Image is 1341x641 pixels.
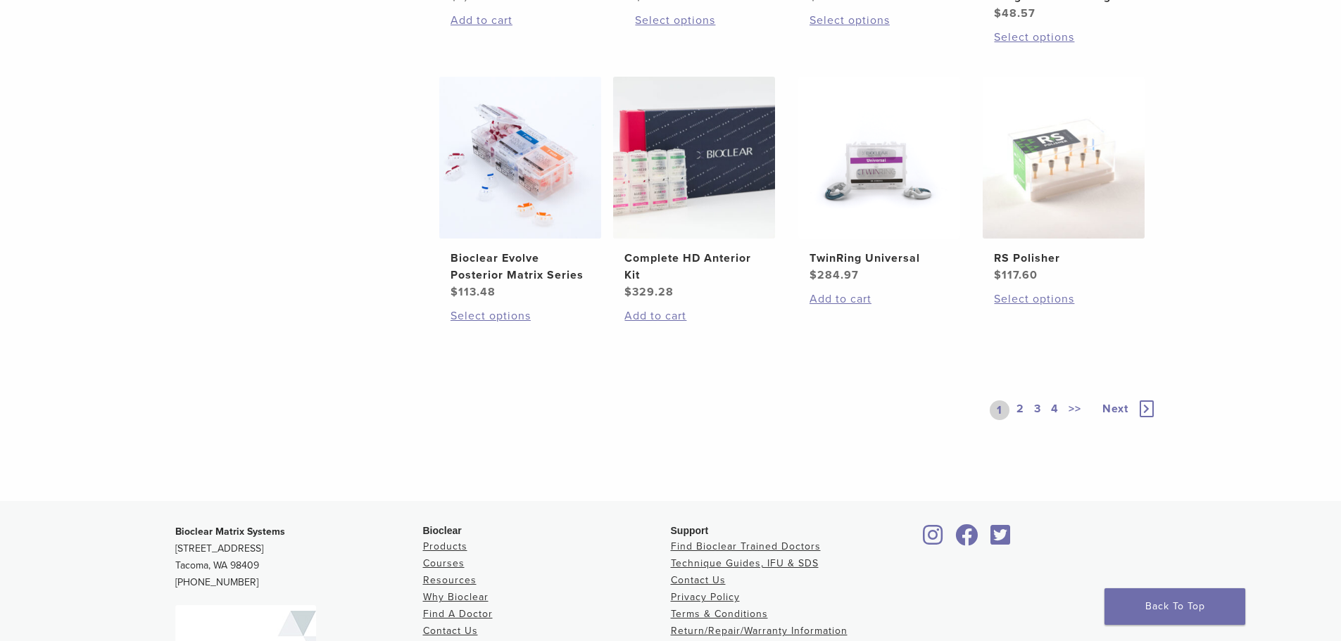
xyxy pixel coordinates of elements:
bdi: 329.28 [624,285,674,299]
a: Complete HD Anterior KitComplete HD Anterior Kit $329.28 [612,77,776,300]
img: RS Polisher [983,77,1145,239]
p: [STREET_ADDRESS] Tacoma, WA 98409 [PHONE_NUMBER] [175,523,423,591]
strong: Bioclear Matrix Systems [175,526,285,538]
a: Find Bioclear Trained Doctors [671,540,821,552]
a: Contact Us [671,574,726,586]
a: Select options for “Diamond Wedge Kits” [810,12,949,29]
bdi: 284.97 [810,268,859,282]
bdi: 113.48 [451,285,496,299]
a: Back To Top [1104,588,1245,625]
bdi: 48.57 [994,6,1035,20]
span: Next [1102,402,1128,416]
img: Bioclear Evolve Posterior Matrix Series [439,77,601,239]
h2: Bioclear Evolve Posterior Matrix Series [451,250,590,284]
a: Select options for “RS Polisher” [994,291,1133,307]
a: Bioclear [919,533,948,547]
a: Return/Repair/Warranty Information [671,625,848,637]
span: $ [624,285,632,299]
a: Select options for “BT Matrix Series” [635,12,774,29]
a: Technique Guides, IFU & SDS [671,557,819,569]
a: >> [1066,400,1084,420]
a: Contact Us [423,625,478,637]
h2: Complete HD Anterior Kit [624,250,764,284]
a: 4 [1048,400,1062,420]
h2: RS Polisher [994,250,1133,267]
a: Resources [423,574,477,586]
a: Why Bioclear [423,591,489,603]
a: Add to cart: “TwinRing Universal” [810,291,949,307]
a: Bioclear Evolve Posterior Matrix SeriesBioclear Evolve Posterior Matrix Series $113.48 [439,77,603,300]
a: Products [423,540,467,552]
span: Support [671,525,709,536]
a: Courses [423,557,465,569]
a: TwinRing UniversalTwinRing Universal $284.97 [798,77,962,284]
a: Select options for “Diamond Wedge and Long Diamond Wedge” [994,29,1133,46]
a: 3 [1031,400,1044,420]
a: Bioclear [986,533,1016,547]
a: Add to cart: “Complete HD Anterior Kit” [624,307,764,324]
span: $ [451,285,458,299]
span: $ [810,268,817,282]
span: $ [994,268,1002,282]
a: 1 [990,400,1009,420]
a: Privacy Policy [671,591,740,603]
a: RS PolisherRS Polisher $117.60 [982,77,1146,284]
a: Select options for “Bioclear Evolve Posterior Matrix Series” [451,307,590,324]
a: Terms & Conditions [671,608,768,620]
bdi: 117.60 [994,268,1038,282]
img: TwinRing Universal [798,77,960,239]
a: Add to cart: “Blaster Kit” [451,12,590,29]
a: Bioclear [951,533,983,547]
img: Complete HD Anterior Kit [613,77,775,239]
span: Bioclear [423,525,462,536]
h2: TwinRing Universal [810,250,949,267]
a: 2 [1014,400,1027,420]
a: Find A Doctor [423,608,493,620]
span: $ [994,6,1002,20]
